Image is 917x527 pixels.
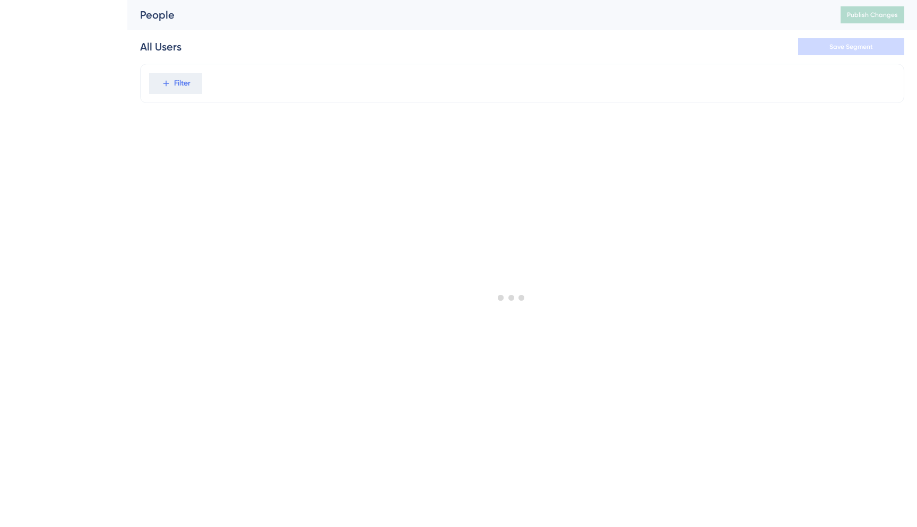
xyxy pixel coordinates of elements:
button: Publish Changes [841,6,904,23]
div: All Users [140,39,181,54]
span: Save Segment [829,42,873,51]
button: Save Segment [798,38,904,55]
div: People [140,7,814,22]
span: Publish Changes [847,11,898,19]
